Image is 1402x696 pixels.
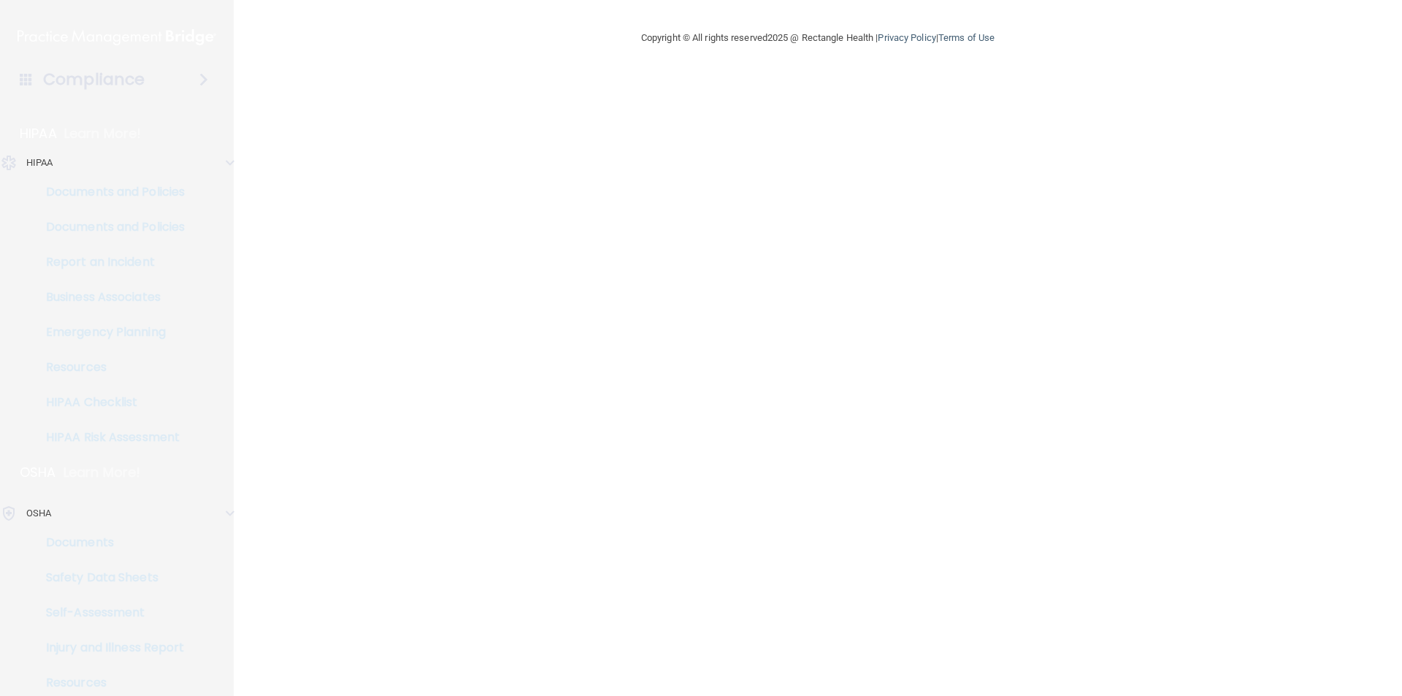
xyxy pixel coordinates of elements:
[9,395,209,410] p: HIPAA Checklist
[9,220,209,234] p: Documents and Policies
[9,255,209,269] p: Report an Incident
[9,535,209,550] p: Documents
[64,464,141,481] p: Learn More!
[9,430,209,445] p: HIPAA Risk Assessment
[64,125,142,142] p: Learn More!
[9,290,209,305] p: Business Associates
[20,464,56,481] p: OSHA
[18,23,216,52] img: PMB logo
[938,32,995,43] a: Terms of Use
[43,69,145,90] h4: Compliance
[26,505,51,522] p: OSHA
[26,154,53,172] p: HIPAA
[9,360,209,375] p: Resources
[20,125,57,142] p: HIPAA
[878,32,935,43] a: Privacy Policy
[9,325,209,340] p: Emergency Planning
[9,570,209,585] p: Safety Data Sheets
[9,640,209,655] p: Injury and Illness Report
[551,15,1084,61] div: Copyright © All rights reserved 2025 @ Rectangle Health | |
[9,185,209,199] p: Documents and Policies
[9,605,209,620] p: Self-Assessment
[9,676,209,690] p: Resources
